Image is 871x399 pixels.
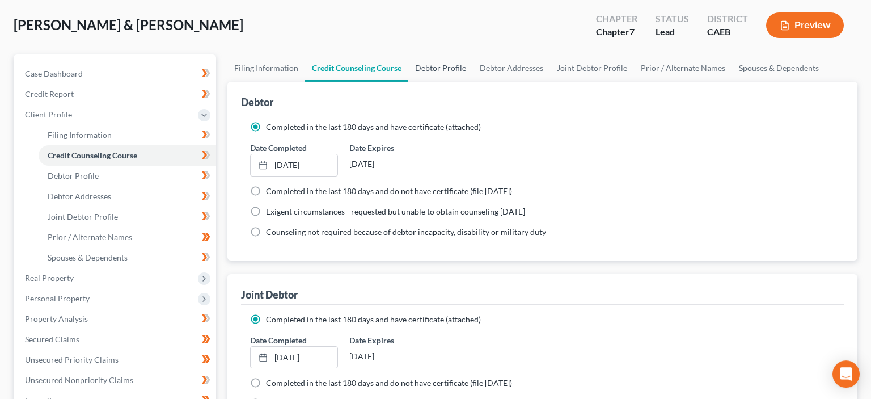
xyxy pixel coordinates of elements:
span: Unsecured Nonpriority Claims [25,375,133,385]
a: Unsecured Nonpriority Claims [16,370,216,390]
span: Case Dashboard [25,69,83,78]
div: [DATE] [349,346,437,367]
a: Spouses & Dependents [39,247,216,268]
span: Completed in the last 180 days and do not have certificate (file [DATE]) [266,378,512,388]
label: Date Expires [349,142,437,154]
a: Joint Debtor Profile [39,207,216,227]
a: Credit Counseling Course [39,145,216,166]
div: Debtor [241,95,273,109]
span: Secured Claims [25,334,79,344]
a: Property Analysis [16,309,216,329]
a: [DATE] [251,154,337,176]
a: Unsecured Priority Claims [16,350,216,370]
span: Completed in the last 180 days and do not have certificate (file [DATE]) [266,186,512,196]
span: Joint Debtor Profile [48,212,118,221]
span: Credit Report [25,89,74,99]
a: Debtor Addresses [473,54,550,82]
label: Date Expires [349,334,437,346]
button: Preview [766,12,844,38]
span: Real Property [25,273,74,283]
div: Open Intercom Messenger [832,360,860,388]
span: Debtor Profile [48,171,99,180]
div: CAEB [707,26,748,39]
span: Spouses & Dependents [48,253,128,262]
span: Credit Counseling Course [48,150,137,160]
a: Secured Claims [16,329,216,350]
span: Personal Property [25,293,90,303]
div: Status [656,12,689,26]
span: Unsecured Priority Claims [25,355,119,364]
a: Spouses & Dependents [732,54,826,82]
span: Counseling not required because of debtor incapacity, disability or military duty [266,227,546,237]
a: Prior / Alternate Names [634,54,732,82]
div: Lead [656,26,689,39]
label: Date Completed [250,334,307,346]
span: Client Profile [25,110,72,119]
a: Prior / Alternate Names [39,227,216,247]
a: Credit Report [16,84,216,104]
span: Debtor Addresses [48,191,111,201]
a: Case Dashboard [16,64,216,84]
a: Debtor Profile [39,166,216,186]
a: [DATE] [251,347,337,368]
span: [PERSON_NAME] & [PERSON_NAME] [14,16,243,33]
span: Filing Information [48,130,112,140]
a: Debtor Addresses [39,186,216,207]
a: Filing Information [39,125,216,145]
div: Joint Debtor [241,288,298,301]
label: Date Completed [250,142,307,154]
span: Completed in the last 180 days and have certificate (attached) [266,314,481,324]
a: Filing Information [227,54,305,82]
span: Property Analysis [25,314,88,324]
div: District [707,12,748,26]
div: Chapter [596,26,637,39]
span: Exigent circumstances - requested but unable to obtain counseling [DATE] [266,207,525,216]
div: [DATE] [349,154,437,174]
span: 7 [629,26,635,37]
a: Credit Counseling Course [305,54,408,82]
a: Joint Debtor Profile [550,54,634,82]
div: Chapter [596,12,637,26]
span: Prior / Alternate Names [48,232,132,242]
span: Completed in the last 180 days and have certificate (attached) [266,122,481,132]
a: Debtor Profile [408,54,473,82]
